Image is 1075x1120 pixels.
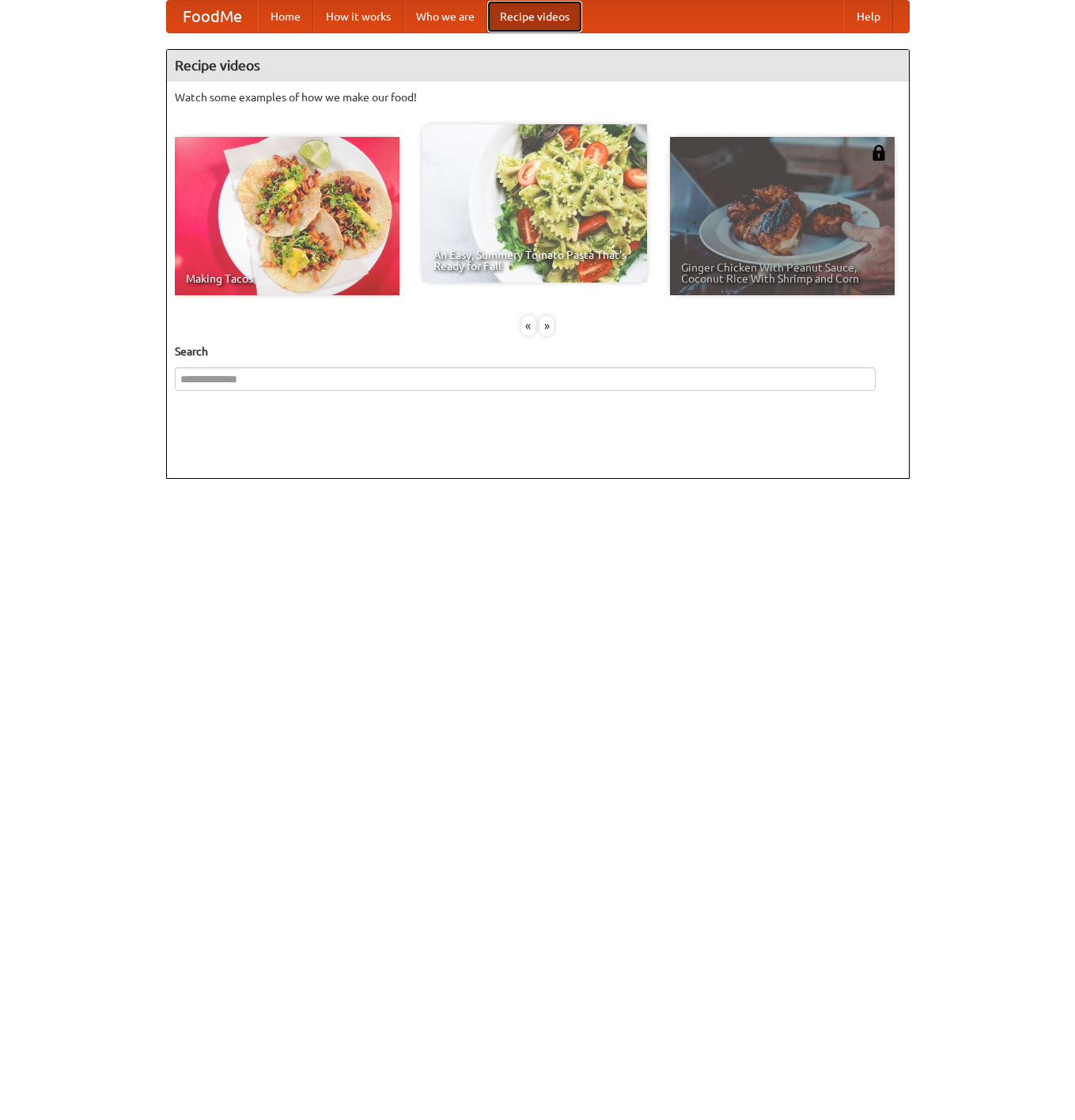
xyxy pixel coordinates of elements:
span: An Easy, Summery Tomato Pasta That's Ready for Fall [433,249,636,271]
a: Recipe videos [487,1,582,32]
img: 483408.png [871,145,887,161]
div: « [521,316,536,336]
a: An Easy, Summery Tomato Pasta That's Ready for Fall [422,124,647,283]
a: How it works [313,1,403,32]
a: Who we are [403,1,487,32]
p: Watch some examples of how we make our food! [175,89,901,105]
a: Making Tacos [175,137,399,295]
a: Help [844,1,893,32]
h4: Recipe videos [167,50,909,82]
div: » [539,316,554,336]
a: Home [258,1,313,32]
a: FoodMe [167,1,258,32]
span: Making Tacos [186,273,388,284]
h5: Search [175,344,901,359]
